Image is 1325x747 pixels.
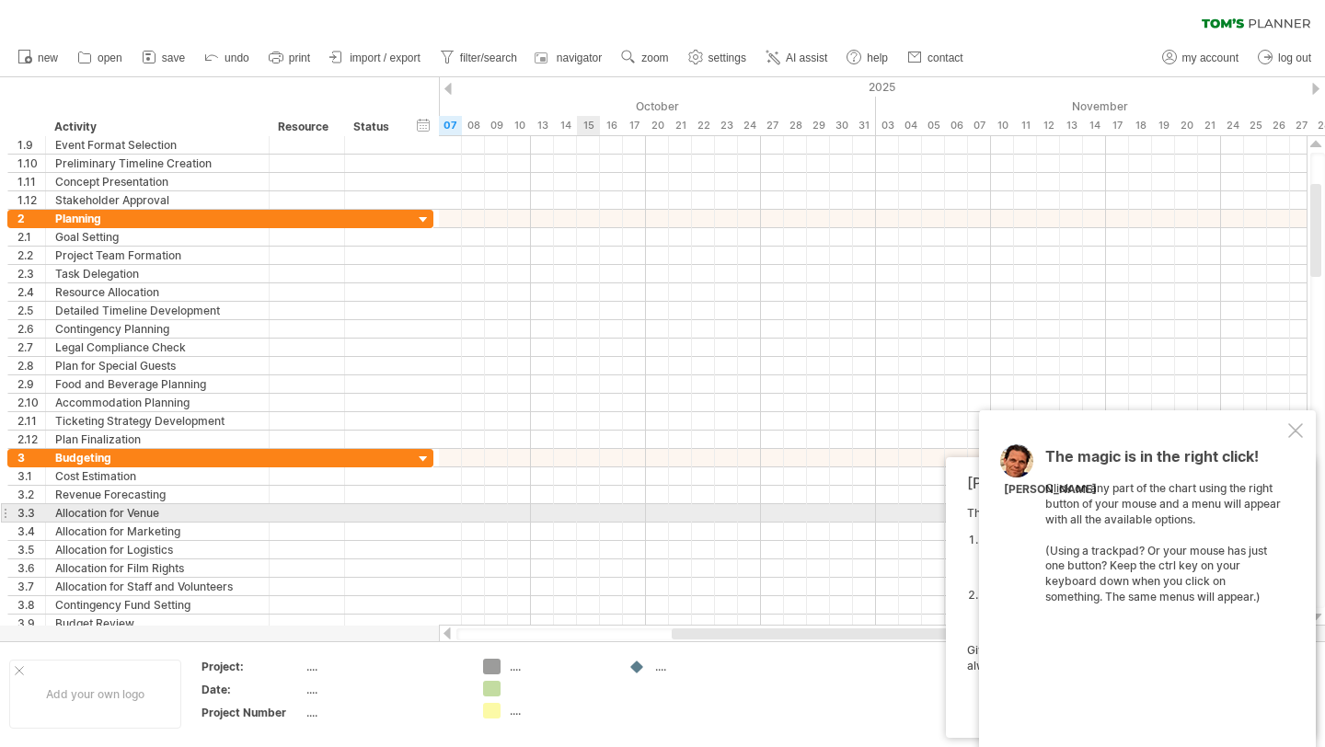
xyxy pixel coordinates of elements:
[485,116,508,135] div: Thursday, 9 October 2025
[991,116,1014,135] div: Monday, 10 November 2025
[1060,116,1083,135] div: Thursday, 13 November 2025
[17,283,45,301] div: 2.4
[353,118,394,136] div: Status
[55,191,259,209] div: Stakeholder Approval
[786,52,827,64] span: AI assist
[73,46,128,70] a: open
[55,467,259,485] div: Cost Estimation
[1004,482,1097,498] div: [PERSON_NAME]
[98,52,122,64] span: open
[17,559,45,577] div: 3.6
[761,46,833,70] a: AI assist
[55,302,259,319] div: Detailed Timeline Development
[17,155,45,172] div: 1.10
[278,118,334,136] div: Resource
[55,596,259,614] div: Contingency Fund Setting
[1278,52,1311,64] span: log out
[55,339,259,356] div: Legal Compliance Check
[709,52,746,64] span: settings
[55,615,259,632] div: Budget Review
[17,541,45,558] div: 3.5
[1037,116,1060,135] div: Wednesday, 12 November 2025
[600,116,623,135] div: Thursday, 16 October 2025
[54,118,259,136] div: Activity
[646,116,669,135] div: Monday, 20 October 2025
[462,116,485,135] div: Wednesday, 8 October 2025
[867,52,888,64] span: help
[435,46,523,70] a: filter/search
[1014,116,1037,135] div: Tuesday, 11 November 2025
[876,116,899,135] div: Monday, 3 November 2025
[1198,116,1221,135] div: Friday, 21 November 2025
[17,375,45,393] div: 2.9
[17,504,45,522] div: 3.3
[55,155,259,172] div: Preliminary Timeline Creation
[1152,116,1175,135] div: Wednesday, 19 November 2025
[55,541,259,558] div: Allocation for Logistics
[853,116,876,135] div: Friday, 31 October 2025
[616,46,674,70] a: zoom
[17,486,45,503] div: 3.2
[17,320,45,338] div: 2.6
[623,116,646,135] div: Friday, 17 October 2025
[1083,116,1106,135] div: Friday, 14 November 2025
[557,52,602,64] span: navigator
[510,659,610,674] div: ....
[325,46,426,70] a: import / export
[200,46,255,70] a: undo
[715,116,738,135] div: Thursday, 23 October 2025
[1045,544,1267,603] span: (Using a trackpad? Or your mouse has just one button? Keep the ctrl key on your keyboard down whe...
[306,705,461,720] div: ....
[55,486,259,503] div: Revenue Forecasting
[350,52,421,64] span: import / export
[17,523,45,540] div: 3.4
[55,449,259,466] div: Budgeting
[17,394,45,411] div: 2.10
[1290,116,1313,135] div: Thursday, 27 November 2025
[17,302,45,319] div: 2.5
[17,228,45,246] div: 2.1
[289,52,310,64] span: print
[13,46,63,70] a: new
[55,136,259,154] div: Event Format Selection
[1182,52,1239,64] span: my account
[17,467,45,485] div: 3.1
[1221,116,1244,135] div: Monday, 24 November 2025
[655,659,755,674] div: ....
[641,52,668,64] span: zoom
[17,191,45,209] div: 1.12
[967,506,1285,721] div: The [PERSON_NAME]'s AI-assist can help you in two ways: Give it a try! With the undo button in th...
[55,375,259,393] div: Food and Beverage Planning
[508,116,531,135] div: Friday, 10 October 2025
[17,210,45,227] div: 2
[55,357,259,374] div: Plan for Special Guests
[55,210,259,227] div: Planning
[17,596,45,614] div: 3.8
[17,173,45,190] div: 1.11
[38,52,58,64] span: new
[1253,46,1317,70] a: log out
[1129,116,1152,135] div: Tuesday, 18 November 2025
[17,339,45,356] div: 2.7
[761,116,784,135] div: Monday, 27 October 2025
[967,474,1285,492] div: [PERSON_NAME]'s AI-assistant
[903,46,969,70] a: contact
[922,116,945,135] div: Wednesday, 5 November 2025
[1267,116,1290,135] div: Wednesday, 26 November 2025
[830,116,853,135] div: Thursday, 30 October 2025
[692,116,715,135] div: Wednesday, 22 October 2025
[55,431,259,448] div: Plan Finalization
[17,449,45,466] div: 3
[55,578,259,595] div: Allocation for Staff and Volunteers
[137,46,190,70] a: save
[17,578,45,595] div: 3.7
[162,52,185,64] span: save
[17,431,45,448] div: 2.12
[1106,116,1129,135] div: Monday, 17 November 2025
[945,116,968,135] div: Thursday, 6 November 2025
[55,523,259,540] div: Allocation for Marketing
[17,412,45,430] div: 2.11
[554,116,577,135] div: Tuesday, 14 October 2025
[439,116,462,135] div: Tuesday, 7 October 2025
[460,52,517,64] span: filter/search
